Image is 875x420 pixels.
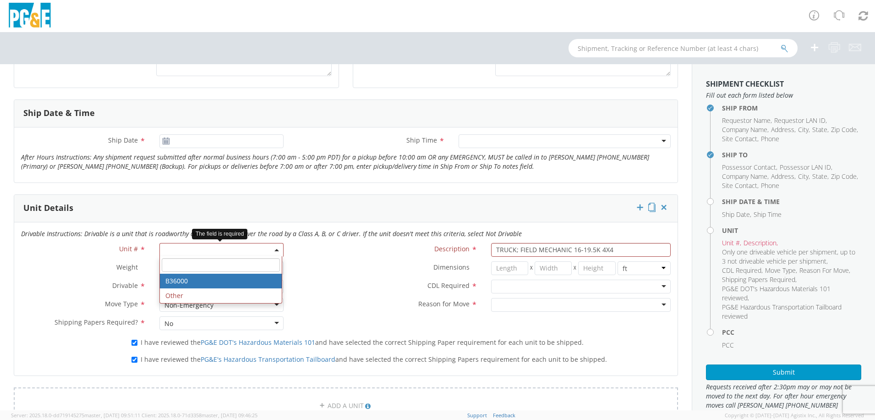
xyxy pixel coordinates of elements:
span: Site Contact [722,181,757,190]
h4: Ship To [722,151,861,158]
input: I have reviewed thePG&E's Hazardous Transportation Tailboardand have selected the correct Shippin... [131,357,137,363]
span: master, [DATE] 09:46:25 [202,412,257,419]
li: , [798,125,810,134]
span: City [798,172,809,181]
h4: Unit [722,227,861,234]
span: State [812,172,827,181]
span: Server: 2025.18.0-dd719145275 [11,412,140,419]
span: PG&E DOT's Hazardous Materials 101 reviewed [722,284,831,302]
span: State [812,125,827,134]
span: Phone [761,181,779,190]
span: Requests received after 2:30pm may or may not be moved to the next day. For after hour emergency ... [706,382,861,410]
span: Company Name [722,125,767,134]
span: Description [744,238,777,247]
span: Ship Date [722,210,750,219]
span: Fill out each form listed below [706,91,861,100]
li: , [771,125,796,134]
button: Submit [706,365,861,380]
span: Company Name [722,172,767,181]
span: Shipping Papers Required? [55,318,138,326]
div: No [164,319,173,328]
span: Weight [116,263,138,271]
span: CDL Required [427,281,470,290]
li: , [812,172,829,181]
i: Drivable Instructions: Drivable is a unit that is roadworthy and can be driven over the road by a... [21,229,522,238]
strong: Shipment Checklist [706,79,784,89]
span: Shipping Papers Required [722,275,795,284]
li: , [798,172,810,181]
a: PG&E DOT's Hazardous Materials 101 [201,338,315,347]
span: Zip Code [831,125,857,134]
li: , [799,266,850,275]
li: , [722,125,769,134]
li: , [722,134,759,144]
h4: PCC [722,329,861,336]
li: , [812,125,829,134]
input: Shipment, Tracking or Reference Number (at least 4 chars) [569,39,798,57]
li: , [722,172,769,181]
span: Only one driveable vehicle per shipment, up to 3 not driveable vehicle per shipment [722,248,855,265]
li: , [722,210,751,219]
span: CDL Required [722,266,761,275]
i: After Hours Instructions: Any shipment request submitted after normal business hours (7:00 am - 5... [21,153,649,171]
input: Length [491,261,529,275]
input: Height [578,261,616,275]
span: I have reviewed the and have selected the correct Shipping Paper requirement for each unit to be ... [141,338,584,347]
li: , [722,266,763,275]
li: , [765,266,797,275]
span: Move Type [765,266,796,275]
span: Zip Code [831,172,857,181]
span: Reason for Move [418,299,470,308]
span: Address [771,172,794,181]
li: , [722,163,777,172]
span: Unit # [722,238,740,247]
h3: Ship Date & Time [23,109,95,118]
span: Possessor LAN ID [780,163,831,171]
li: , [722,116,772,125]
span: Requestor Name [722,116,771,125]
input: I have reviewed thePG&E DOT's Hazardous Materials 101and have selected the correct Shipping Paper... [131,340,137,346]
li: , [722,275,797,284]
li: , [722,238,741,248]
li: , [831,125,858,134]
span: Ship Time [754,210,782,219]
span: Client: 2025.18.0-71d3358 [142,412,257,419]
span: Site Contact [722,134,757,143]
span: master, [DATE] 09:51:11 [84,412,140,419]
li: , [722,181,759,190]
span: Dimensions [433,263,470,271]
span: Description [434,244,470,253]
a: Support [467,412,487,419]
span: Reason For Move [799,266,849,275]
span: Ship Time [406,136,437,144]
li: , [744,238,778,248]
span: Phone [761,134,779,143]
span: I have reviewed the and have selected the correct Shipping Papers requirement for each unit to be... [141,355,607,364]
span: City [798,125,809,134]
input: Width [535,261,572,275]
span: X [528,261,535,275]
div: The field is required [192,229,247,239]
span: Requestor LAN ID [774,116,826,125]
li: , [722,248,859,266]
img: pge-logo-06675f144f4cfa6a6814.png [7,3,53,30]
span: Drivable [112,281,138,290]
li: Other [160,288,282,303]
li: B36000 [160,274,282,288]
span: Unit # [119,244,138,253]
span: Address [771,125,794,134]
h4: Ship Date & Time [722,198,861,205]
h4: Ship From [722,105,861,111]
h3: Unit Details [23,204,73,213]
li: , [774,116,827,125]
a: PG&E's Hazardous Transportation Tailboard [201,355,335,364]
li: , [771,172,796,181]
div: Non-Emergency [164,301,213,310]
span: Ship Date [108,136,138,144]
span: Possessor Contact [722,163,776,171]
a: Feedback [493,412,515,419]
span: Copyright © [DATE]-[DATE] Agistix Inc., All Rights Reserved [725,412,864,419]
span: Move Type [105,299,138,308]
li: , [831,172,858,181]
span: PG&E Hazardous Transportation Tailboard reviewed [722,303,842,321]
